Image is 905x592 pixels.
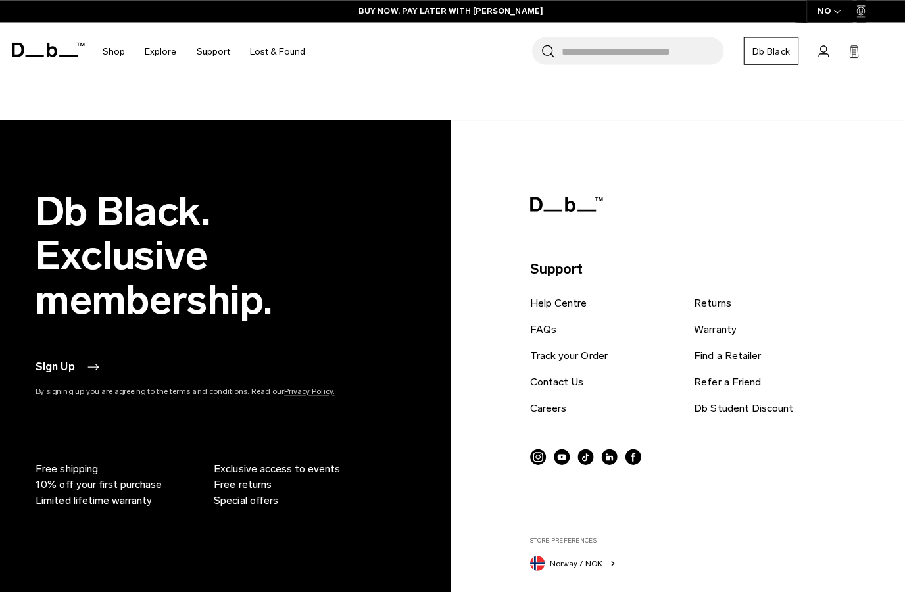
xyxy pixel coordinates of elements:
span: Free shipping [39,458,101,474]
img: Norway [531,553,546,568]
span: Free returns [217,474,274,490]
span: Exclusive access to events [217,458,343,474]
label: Store Preferences [531,533,875,543]
a: Shop [106,28,128,74]
a: Contact Us [531,372,585,388]
a: Find a Retailer [695,346,761,362]
a: Lost & Found [253,28,308,74]
span: 10% off your first purchase [39,474,165,490]
span: Special offers [217,490,281,506]
h2: Db Black. Exclusive membership. [39,188,383,320]
span: Limited lifetime warranty [39,490,155,506]
a: BUY NOW, PAY LATER WITH [PERSON_NAME] [361,5,545,17]
a: Privacy Policy. [287,385,337,394]
a: Support [199,28,233,74]
button: Norway Norway / NOK [531,551,619,568]
a: Warranty [695,320,737,335]
a: Explore [148,28,180,74]
span: Norway / NOK [551,555,603,566]
a: Careers [531,399,568,414]
p: Support [531,257,875,278]
a: Db Student Discount [695,399,793,414]
a: Track your Order [531,346,608,362]
a: Returns [695,293,731,309]
button: Sign Up [39,357,105,373]
a: Refer a Friend [695,372,761,388]
a: Db Black [744,37,798,64]
p: By signing up you are agreeing to the terms and conditions. Read our [39,383,383,395]
nav: Main Navigation [96,22,318,80]
a: FAQs [531,320,558,335]
a: Help Centre [531,293,588,309]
